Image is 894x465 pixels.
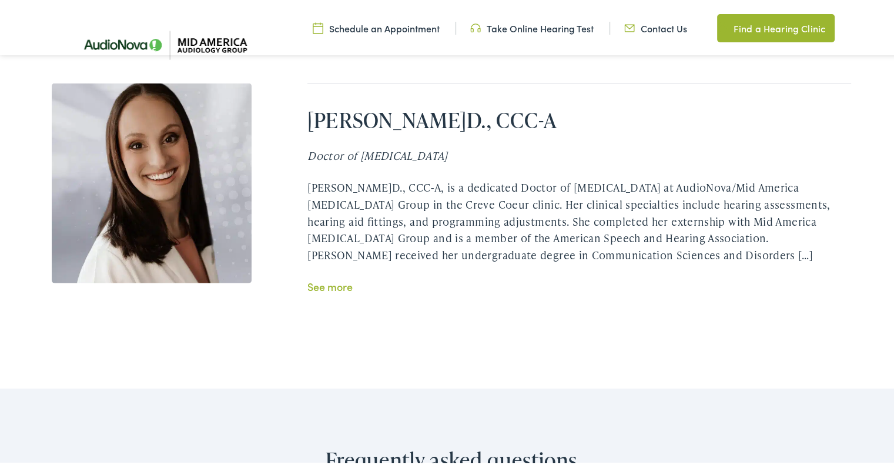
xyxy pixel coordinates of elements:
a: See more [307,277,353,292]
a: Schedule an Appointment [313,19,440,32]
h2: [PERSON_NAME]D., CCC-A [307,105,851,131]
div: [PERSON_NAME]D., CCC-A, is a dedicated Doctor of [MEDICAL_DATA] at AudioNova/Mid America [MEDICAL... [307,177,851,262]
img: utility icon [470,19,481,32]
img: utility icon [313,19,323,32]
img: utility icon [717,19,728,33]
i: Doctor of [MEDICAL_DATA] [307,146,447,160]
img: utility icon [624,19,635,32]
a: Contact Us [624,19,687,32]
a: Find a Hearing Clinic [717,12,835,40]
a: Take Online Hearing Test [470,19,594,32]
